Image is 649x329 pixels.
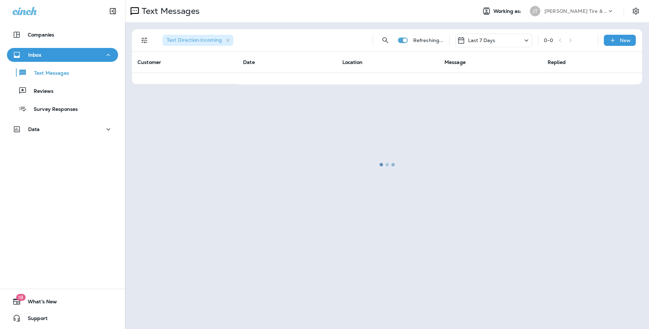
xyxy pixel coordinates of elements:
p: New [620,38,631,43]
button: Companies [7,28,118,42]
p: Text Messages [27,70,69,77]
button: Survey Responses [7,101,118,116]
button: Reviews [7,83,118,98]
span: 18 [16,294,25,301]
p: Data [28,126,40,132]
button: Collapse Sidebar [103,4,123,18]
p: Reviews [27,88,53,95]
p: Companies [28,32,54,38]
button: Text Messages [7,65,118,80]
p: Inbox [28,52,41,58]
p: Survey Responses [27,106,78,113]
button: 18What's New [7,295,118,309]
span: What's New [21,299,57,307]
button: Data [7,122,118,136]
span: Support [21,315,48,324]
button: Inbox [7,48,118,62]
button: Support [7,311,118,325]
